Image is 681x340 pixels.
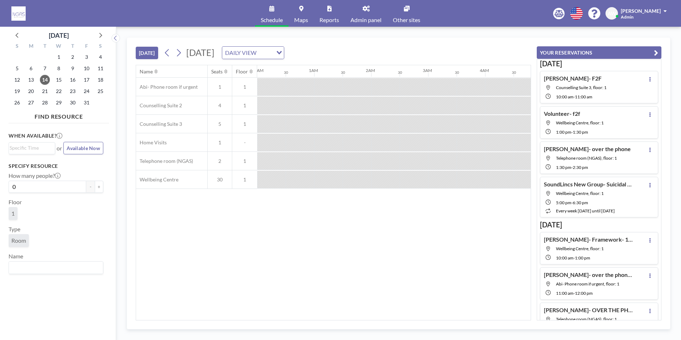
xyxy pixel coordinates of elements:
span: Other sites [393,17,420,23]
span: Wednesday, October 8, 2025 [54,63,64,73]
span: 1:30 PM [573,129,588,135]
span: Friday, October 3, 2025 [82,52,92,62]
span: Abi- Phone room if urgent [136,84,198,90]
span: [DATE] [186,47,214,58]
span: 1 [232,158,257,164]
span: Friday, October 24, 2025 [82,86,92,96]
span: Saturday, October 18, 2025 [95,75,105,85]
span: Telephone room (NGAS), floor: 1 [556,316,617,322]
div: [DATE] [49,30,69,40]
span: 5 [208,121,232,127]
span: 1 [232,121,257,127]
div: Search for option [222,47,284,59]
input: Search for option [259,48,272,57]
span: 11:00 AM [575,94,592,99]
span: 1 [208,139,232,146]
span: Monday, October 27, 2025 [26,98,36,108]
h4: [PERSON_NAME]- F2F [544,75,602,82]
h4: FIND RESOURCE [9,110,109,120]
div: 1AM [309,68,318,73]
span: 10:00 AM [556,255,573,261]
span: - [571,200,573,205]
span: [PERSON_NAME] [621,8,661,14]
span: AW [608,10,616,17]
button: - [86,181,95,193]
label: Type [9,226,20,233]
span: Thursday, October 2, 2025 [68,52,78,62]
span: Sunday, October 26, 2025 [12,98,22,108]
span: 1:30 PM [556,165,571,170]
div: 30 [284,70,288,75]
label: Floor [9,199,22,206]
div: W [52,42,66,51]
span: Monday, October 20, 2025 [26,86,36,96]
span: Wellbeing Centre, floor: 1 [556,191,604,196]
div: 3AM [423,68,432,73]
span: Wednesday, October 22, 2025 [54,86,64,96]
div: Search for option [9,262,103,274]
span: Maps [294,17,308,23]
span: Friday, October 10, 2025 [82,63,92,73]
span: Abi- Phone room if urgent, floor: 1 [556,281,619,287]
span: 1:00 PM [575,255,590,261]
span: Counselling Suite 3 [136,121,182,127]
h4: [PERSON_NAME]- over the phone- [PERSON_NAME] [544,271,633,278]
span: Wellbeing Centre [136,176,178,183]
label: Name [9,253,23,260]
span: 12:00 PM [575,290,593,296]
span: Thursday, October 9, 2025 [68,63,78,73]
span: Sunday, October 12, 2025 [12,75,22,85]
span: Schedule [261,17,283,23]
span: 1 [11,210,15,217]
span: 5:00 PM [556,200,571,205]
span: Admin panel [350,17,381,23]
span: 1 [232,176,257,183]
button: [DATE] [136,47,158,59]
div: Seats [211,68,223,75]
h3: [DATE] [540,59,658,68]
span: 1 [232,84,257,90]
div: 30 [398,70,402,75]
span: Counselling Suite 3, floor: 1 [556,85,607,90]
span: 6:30 PM [573,200,588,205]
span: - [232,139,257,146]
span: Telephone room (NGAS) [136,158,193,164]
div: 30 [455,70,459,75]
h4: [PERSON_NAME]- over the phone [544,145,631,153]
span: 1:00 PM [556,129,571,135]
div: T [66,42,79,51]
button: Available Now [63,142,103,154]
span: 30 [208,176,232,183]
span: Thursday, October 30, 2025 [68,98,78,108]
span: - [571,129,573,135]
span: 11:00 AM [556,290,573,296]
div: T [38,42,52,51]
span: - [573,255,575,261]
span: - [571,165,573,170]
div: S [10,42,24,51]
span: 10:00 AM [556,94,573,99]
div: S [93,42,107,51]
span: Available Now [67,145,100,151]
h3: [DATE] [540,220,658,229]
span: DAILY VIEW [224,48,258,57]
span: Tuesday, October 21, 2025 [40,86,50,96]
div: 30 [512,70,516,75]
h4: [PERSON_NAME]- OVER THE PHONE [544,306,633,314]
h4: [PERSON_NAME]- Framework- 10am till 2pm [544,236,633,243]
span: 2 [208,158,232,164]
span: Monday, October 13, 2025 [26,75,36,85]
span: 1 [232,102,257,109]
button: YOUR RESERVATIONS [537,46,661,59]
span: Telephone room (NGAS), floor: 1 [556,155,617,161]
span: Saturday, October 11, 2025 [95,63,105,73]
div: M [24,42,38,51]
span: Thursday, October 16, 2025 [68,75,78,85]
span: Friday, October 31, 2025 [82,98,92,108]
span: Wednesday, October 29, 2025 [54,98,64,108]
span: Tuesday, October 28, 2025 [40,98,50,108]
h3: Specify resource [9,163,103,169]
span: or [57,145,62,152]
span: Wellbeing Centre, floor: 1 [556,120,604,125]
span: Home Visits [136,139,167,146]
